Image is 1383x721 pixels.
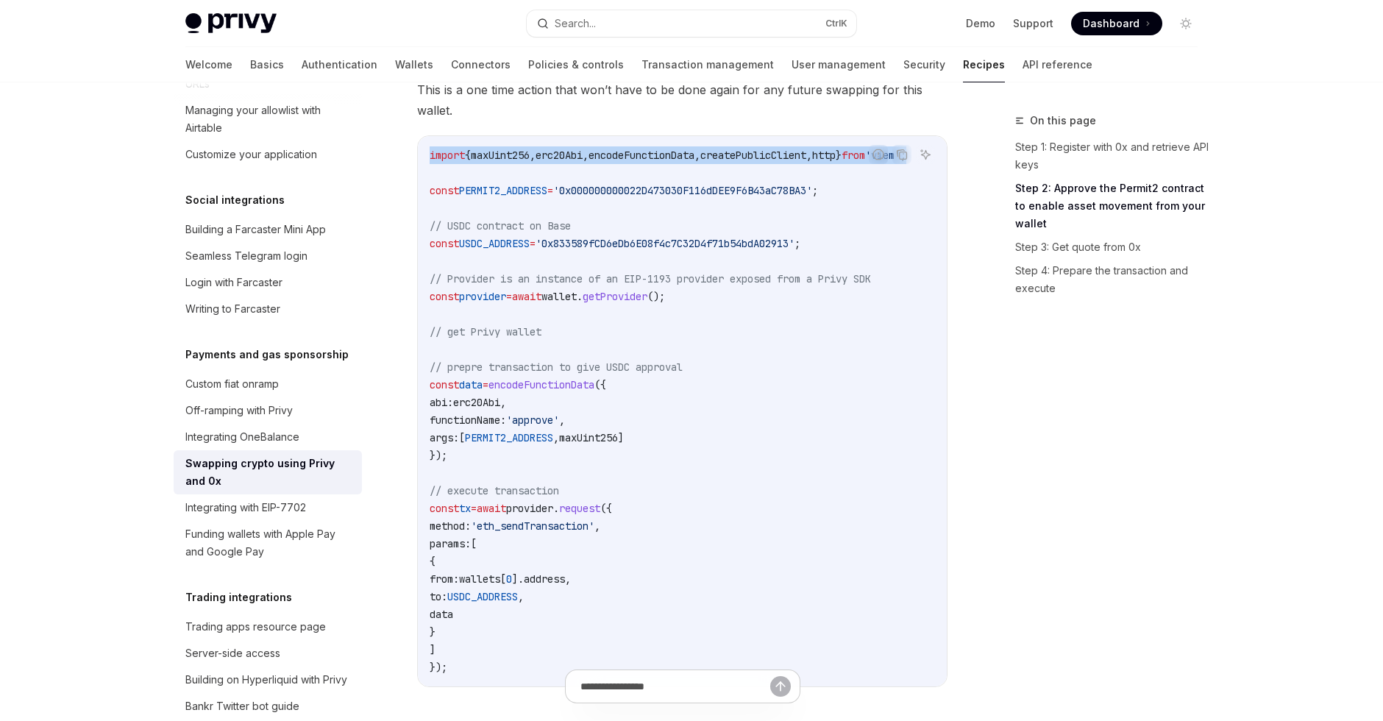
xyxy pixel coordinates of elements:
button: Search...CtrlK [527,10,856,37]
span: [ [471,537,477,550]
span: , [530,149,536,162]
button: Report incorrect code [869,145,888,164]
span: , [594,519,600,533]
span: const [430,184,459,197]
span: , [806,149,812,162]
button: Toggle dark mode [1174,12,1198,35]
a: Recipes [963,47,1005,82]
span: // prepre transaction to give USDC approval [430,360,683,374]
button: Send message [770,676,791,697]
a: Integrating with EIP-7702 [174,494,362,521]
a: Connectors [451,47,511,82]
div: Funding wallets with Apple Pay and Google Pay [185,525,353,561]
a: Step 1: Register with 0x and retrieve API keys [1015,135,1209,177]
span: ] [430,643,435,656]
span: This is a one time action that won’t have to be done again for any future swapping for this wallet. [417,79,948,121]
span: 0 [506,572,512,586]
div: Custom fiat onramp [185,375,279,393]
span: // Provider is an instance of an EIP-1193 provider exposed from a Privy SDK [430,272,871,285]
span: from [842,149,865,162]
span: erc20Abi [536,149,583,162]
span: const [430,378,459,391]
span: = [530,237,536,250]
span: to: [430,590,447,603]
div: Login with Farcaster [185,274,282,291]
span: maxUint256 [559,431,618,444]
span: encodeFunctionData [589,149,694,162]
span: getProvider [583,290,647,303]
span: await [512,290,541,303]
span: ; [812,184,818,197]
span: , [500,396,506,409]
a: Writing to Farcaster [174,296,362,322]
a: Dashboard [1071,12,1162,35]
a: Swapping crypto using Privy and 0x [174,450,362,494]
a: Building a Farcaster Mini App [174,216,362,243]
span: method: [430,519,471,533]
span: USDC_ADDRESS [447,590,518,603]
a: Off-ramping with Privy [174,397,362,424]
button: Copy the contents from the code block [892,145,911,164]
span: ]. [512,572,524,586]
div: Customize your application [185,146,317,163]
a: Demo [966,16,995,31]
div: Writing to Farcaster [185,300,280,318]
span: const [430,237,459,250]
span: tx [459,502,471,515]
span: data [459,378,483,391]
span: provider [506,502,553,515]
span: const [430,290,459,303]
span: , [559,413,565,427]
a: Authentication [302,47,377,82]
span: }); [430,449,447,462]
span: 'viem' [865,149,900,162]
a: Welcome [185,47,232,82]
span: = [483,378,488,391]
span: }); [430,661,447,674]
span: , [565,572,571,586]
span: Ctrl K [825,18,847,29]
a: Funding wallets with Apple Pay and Google Pay [174,521,362,565]
a: Wallets [395,47,433,82]
span: . [577,290,583,303]
span: PERMIT2_ADDRESS [459,184,547,197]
span: } [836,149,842,162]
span: erc20Abi [453,396,500,409]
span: maxUint256 [471,149,530,162]
span: } [430,625,435,639]
a: Policies & controls [528,47,624,82]
h5: Social integrations [185,191,285,209]
span: = [547,184,553,197]
a: Managing your allowlist with Airtable [174,97,362,141]
span: request [559,502,600,515]
span: ] [618,431,624,444]
div: Swapping crypto using Privy and 0x [185,455,353,490]
div: Seamless Telegram login [185,247,307,265]
span: const [430,502,459,515]
a: User management [792,47,886,82]
span: , [553,431,559,444]
span: createPublicClient [700,149,806,162]
span: = [506,290,512,303]
span: (); [647,290,665,303]
div: Building a Farcaster Mini App [185,221,326,238]
div: Trading apps resource page [185,618,326,636]
a: Bankr Twitter bot guide [174,693,362,720]
span: from: [430,572,459,586]
a: Trading apps resource page [174,614,362,640]
span: args: [430,431,459,444]
span: ({ [594,378,606,391]
span: 'eth_sendTransaction' [471,519,594,533]
a: Login with Farcaster [174,269,362,296]
span: ; [794,237,800,250]
span: provider [459,290,506,303]
span: functionName: [430,413,506,427]
div: Search... [555,15,596,32]
div: Off-ramping with Privy [185,402,293,419]
div: Integrating with EIP-7702 [185,499,306,516]
a: Building on Hyperliquid with Privy [174,667,362,693]
span: { [465,149,471,162]
span: http [812,149,836,162]
span: [ [459,431,465,444]
img: light logo [185,13,277,34]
